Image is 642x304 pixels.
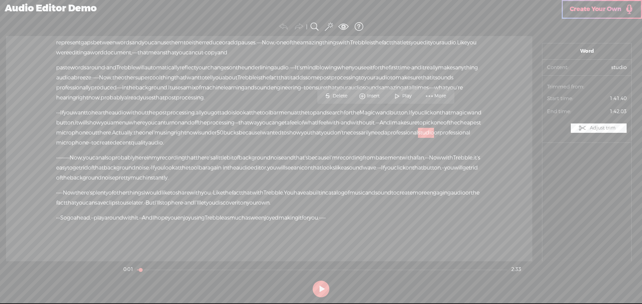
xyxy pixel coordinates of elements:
span: · [292,63,294,73]
span: underlining [244,63,274,73]
span: look [235,108,246,118]
span: cut [195,48,203,58]
span: you [259,118,269,128]
span: and [341,118,351,128]
span: the [351,108,359,118]
span: audio [112,108,126,118]
span: document, [104,48,132,58]
span: it [369,63,373,73]
span: that [238,118,249,128]
span: Delete [333,93,349,99]
span: of [286,38,291,48]
span: tell [205,73,213,83]
span: and [217,48,227,58]
span: some [305,73,320,83]
span: · [291,63,292,73]
span: background. [135,83,168,93]
span: · [136,48,137,58]
span: wand [375,108,390,118]
span: · [118,83,119,93]
span: · [96,73,98,83]
span: your [430,38,441,48]
span: to [390,73,396,83]
span: · [259,38,260,48]
span: Word [547,48,627,55]
span: all [196,108,201,118]
span: the [373,38,382,48]
span: it [75,118,78,128]
span: can [151,38,160,48]
span: · [105,63,106,73]
span: that [137,48,148,58]
span: using [160,128,174,138]
span: see [361,63,369,73]
span: other [121,73,135,83]
span: sound [254,83,271,93]
span: where [129,118,145,128]
span: · [59,108,60,118]
span: makes [438,63,455,73]
span: of [196,83,201,93]
span: wand [467,108,481,118]
span: · [237,118,238,128]
span: what [304,118,317,128]
span: that [279,73,289,83]
span: Magic [359,108,375,118]
span: · [429,83,430,93]
span: either [189,38,204,48]
span: More [434,93,448,99]
span: And [380,118,390,128]
span: you [176,48,186,58]
span: · [301,83,302,93]
span: when [337,63,352,73]
span: to [184,38,189,48]
span: the [380,63,389,73]
span: feel [290,118,299,128]
span: · [256,38,258,48]
span: represent [56,38,81,48]
span: a [87,48,90,58]
span: · [98,73,99,83]
span: that [326,83,337,93]
span: button. [390,108,409,118]
span: and [411,63,421,73]
span: can [269,118,278,128]
span: is [198,128,201,138]
span: click [421,108,433,118]
span: audio [348,83,363,93]
span: cool [149,73,160,83]
span: · [430,83,431,93]
span: It [168,83,172,93]
span: things [322,38,338,48]
span: about [222,73,237,83]
span: · [58,108,59,118]
span: mix [186,83,196,93]
span: add [227,38,238,48]
span: want [73,108,86,118]
span: feel [319,118,328,128]
span: them [169,38,184,48]
span: audio [376,73,390,83]
span: it [421,63,425,73]
span: in [122,83,127,93]
span: first [389,63,398,73]
span: to [417,118,423,128]
span: · [92,73,94,83]
button: Adjust trim [571,123,627,133]
span: and [132,38,142,48]
span: Trebble [350,38,369,48]
span: you [101,118,110,128]
span: means [148,48,166,58]
span: processing [331,73,359,83]
span: magic [450,108,467,118]
span: pauses. [238,38,256,48]
span: that [154,93,165,103]
span: menu [113,118,129,128]
span: you [352,63,361,73]
span: · [302,83,304,93]
span: · [234,118,236,128]
span: button, [56,118,75,128]
span: make [392,118,407,128]
span: Play [402,93,413,99]
span: pick [423,118,434,128]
